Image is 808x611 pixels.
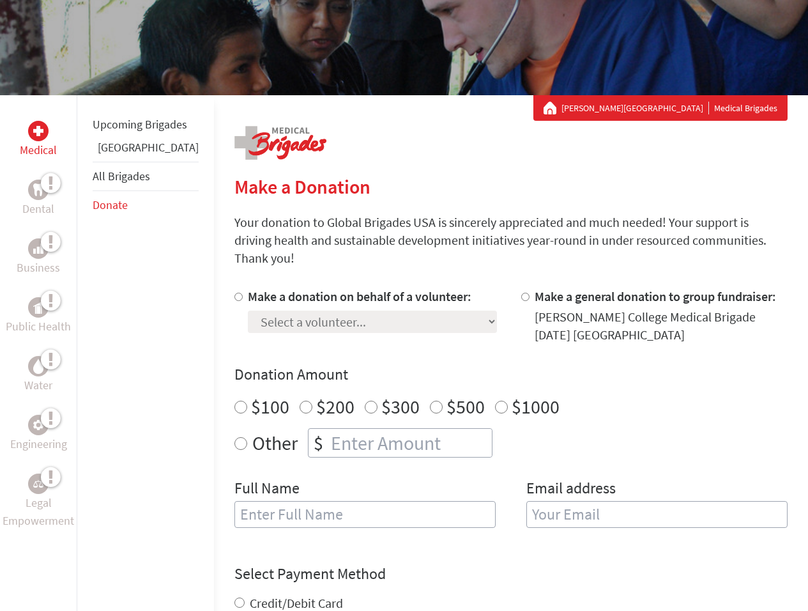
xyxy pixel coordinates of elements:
[93,139,199,162] li: Panama
[93,197,128,212] a: Donate
[512,394,560,419] label: $1000
[22,180,54,218] a: DentalDental
[234,126,326,160] img: logo-medical.png
[250,595,343,611] label: Credit/Debit Card
[17,238,60,277] a: BusinessBusiness
[93,169,150,183] a: All Brigades
[28,121,49,141] div: Medical
[252,428,298,458] label: Other
[248,288,471,304] label: Make a donation on behalf of a volunteer:
[446,394,485,419] label: $500
[544,102,777,114] div: Medical Brigades
[28,180,49,200] div: Dental
[33,420,43,430] img: Engineering
[10,415,67,453] a: EngineeringEngineering
[561,102,709,114] a: [PERSON_NAME][GEOGRAPHIC_DATA]
[24,356,52,394] a: WaterWater
[234,213,788,267] p: Your donation to Global Brigades USA is sincerely appreciated and much needed! Your support is dr...
[93,162,199,191] li: All Brigades
[309,429,328,457] div: $
[234,364,788,385] h4: Donation Amount
[251,394,289,419] label: $100
[33,126,43,136] img: Medical
[28,297,49,318] div: Public Health
[6,318,71,336] p: Public Health
[93,191,199,219] li: Donate
[28,474,49,494] div: Legal Empowerment
[33,183,43,196] img: Dental
[6,297,71,336] a: Public HealthPublic Health
[28,356,49,376] div: Water
[3,474,74,530] a: Legal EmpowermentLegal Empowerment
[535,288,776,304] label: Make a general donation to group fundraiser:
[328,429,492,457] input: Enter Amount
[381,394,420,419] label: $300
[93,117,187,132] a: Upcoming Brigades
[234,564,788,584] h4: Select Payment Method
[20,121,57,159] a: MedicalMedical
[316,394,354,419] label: $200
[33,244,43,254] img: Business
[526,478,616,501] label: Email address
[33,301,43,314] img: Public Health
[98,140,199,155] a: [GEOGRAPHIC_DATA]
[10,435,67,453] p: Engineering
[20,141,57,159] p: Medical
[234,501,496,528] input: Enter Full Name
[526,501,788,528] input: Your Email
[33,480,43,488] img: Legal Empowerment
[535,308,788,344] div: [PERSON_NAME] College Medical Brigade [DATE] [GEOGRAPHIC_DATA]
[24,376,52,394] p: Water
[28,238,49,259] div: Business
[22,200,54,218] p: Dental
[33,359,43,373] img: Water
[234,478,300,501] label: Full Name
[17,259,60,277] p: Business
[3,494,74,530] p: Legal Empowerment
[93,111,199,139] li: Upcoming Brigades
[28,415,49,435] div: Engineering
[234,175,788,198] h2: Make a Donation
